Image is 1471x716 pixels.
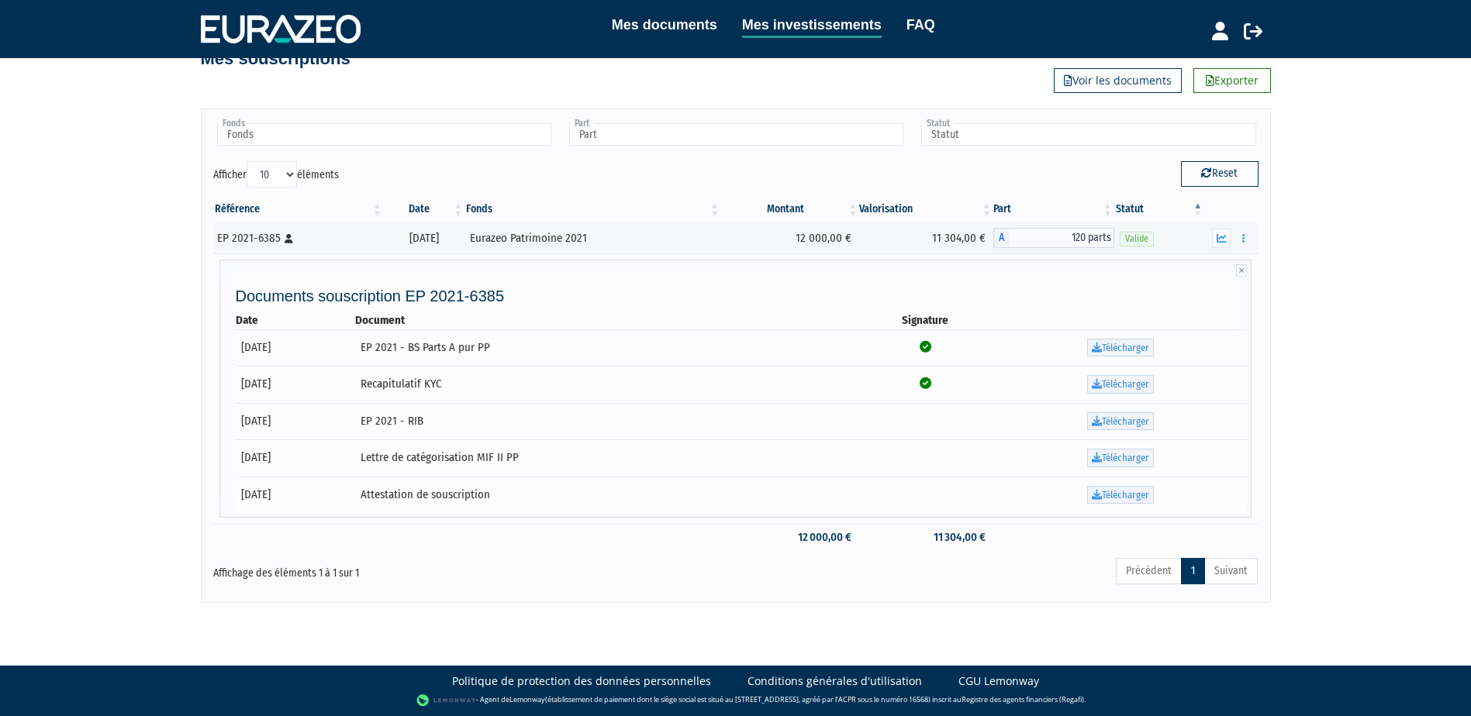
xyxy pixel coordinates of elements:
td: 11 304,00 € [859,222,993,253]
th: Date: activer pour trier la colonne par ordre croissant [384,196,464,222]
td: Lettre de catégorisation MIF II PP [355,439,857,477]
a: FAQ [906,14,935,36]
td: EP 2021 - BS Parts A pur PP [355,329,857,367]
div: Affichage des éléments 1 à 1 sur 1 [213,556,635,581]
a: Télécharger [1087,339,1154,357]
th: Référence : activer pour trier la colonne par ordre croissant [213,196,385,222]
img: logo-lemonway.png [416,693,476,708]
a: Exporter [1193,68,1271,93]
a: Télécharger [1087,375,1154,394]
div: EP 2021-6385 [217,230,379,246]
span: A [993,228,1009,248]
td: [DATE] [236,477,355,514]
a: Mes documents [612,14,717,36]
h4: Documents souscription EP 2021-6385 [236,287,1248,305]
a: Suivant [1204,558,1258,584]
a: Télécharger [1087,412,1154,431]
a: Précédent [1116,558,1182,584]
label: Afficher éléments [213,161,339,188]
span: 120 parts [1009,228,1114,248]
div: - Agent de (établissement de paiement dont le siège social est situé au [STREET_ADDRESS], agréé p... [16,693,1455,708]
a: CGU Lemonway [958,673,1039,689]
div: A - Eurazeo Patrimoine 2021 [993,228,1114,248]
td: 12 000,00 € [721,222,859,253]
td: [DATE] [236,329,355,367]
i: [Français] Personne physique [285,234,293,243]
td: 12 000,00 € [721,524,859,551]
th: Fonds: activer pour trier la colonne par ordre croissant [464,196,721,222]
h4: Mes souscriptions [201,50,350,68]
td: [DATE] [236,439,355,477]
a: Voir les documents [1054,68,1182,93]
th: Signature [856,312,994,329]
select: Afficheréléments [247,161,297,188]
th: Valorisation: activer pour trier la colonne par ordre croissant [859,196,993,222]
a: Conditions générales d'utilisation [748,673,922,689]
td: Recapitulatif KYC [355,366,857,403]
th: Date [236,312,355,329]
a: Registre des agents financiers (Regafi) [962,694,1084,704]
a: Politique de protection des données personnelles [452,673,711,689]
a: 1 [1181,558,1205,584]
td: [DATE] [236,403,355,440]
td: 11 304,00 € [859,524,993,551]
th: Montant: activer pour trier la colonne par ordre croissant [721,196,859,222]
a: Télécharger [1087,486,1154,504]
a: Lemonway [509,694,545,704]
button: Reset [1181,161,1259,186]
td: [DATE] [236,366,355,403]
th: Part: activer pour trier la colonne par ordre croissant [993,196,1114,222]
th: Document [355,312,857,329]
a: Mes investissements [742,14,882,38]
th: Statut : activer pour trier la colonne par ordre d&eacute;croissant [1114,196,1204,222]
a: Télécharger [1087,449,1154,467]
td: EP 2021 - RIB [355,403,857,440]
td: Attestation de souscription [355,477,857,514]
div: [DATE] [389,230,459,246]
div: Eurazeo Patrimoine 2021 [470,230,716,246]
img: 1732889491-logotype_eurazeo_blanc_rvb.png [201,15,361,43]
span: Valide [1120,232,1154,246]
